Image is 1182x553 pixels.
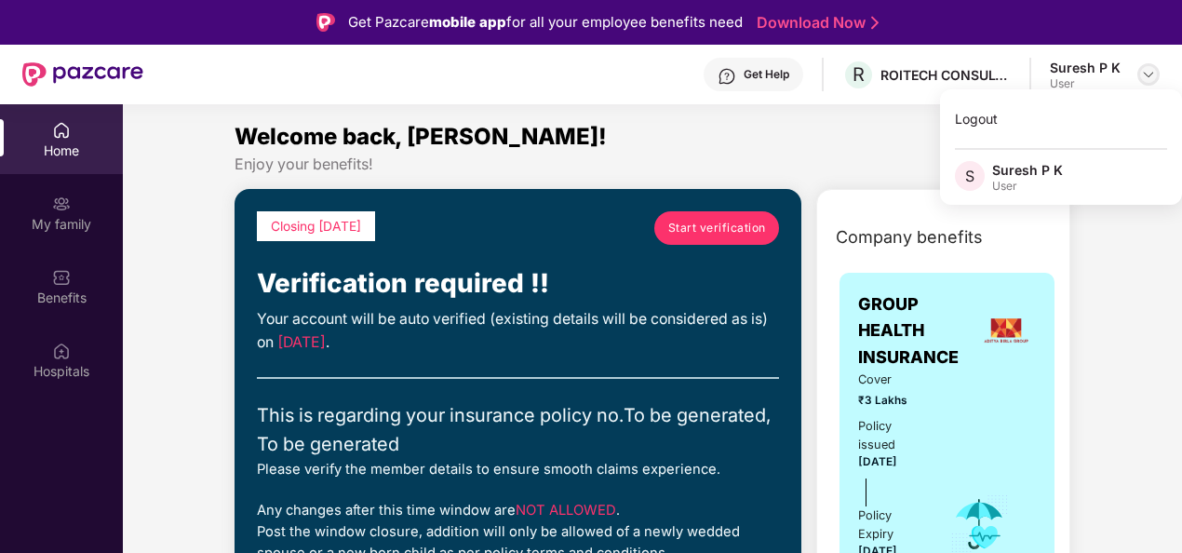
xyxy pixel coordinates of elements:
div: Policy Expiry [858,506,924,544]
span: Cover [858,371,924,389]
span: ₹3 Lakhs [858,392,924,410]
div: Enjoy your benefits! [235,155,1070,174]
div: Verification required !! [257,263,779,304]
img: Logo [316,13,335,32]
div: This is regarding your insurance policy no. To be generated, To be generated [257,401,779,459]
span: GROUP HEALTH INSURANCE [858,291,975,371]
span: NOT ALLOWED [516,502,616,519]
img: svg+xml;base64,PHN2ZyBpZD0iSG9tZSIgeG1sbnM9Imh0dHA6Ly93d3cudzMub3JnLzIwMDAvc3ZnIiB3aWR0aD0iMjAiIG... [52,121,71,140]
div: Suresh P K [992,161,1063,179]
div: Get Pazcare for all your employee benefits need [348,11,743,34]
span: Company benefits [836,224,983,250]
img: svg+xml;base64,PHN2ZyBpZD0iSG9zcGl0YWxzIiB4bWxucz0iaHR0cDovL3d3dy53My5vcmcvMjAwMC9zdmciIHdpZHRoPS... [52,342,71,360]
span: Welcome back, [PERSON_NAME]! [235,123,607,150]
img: New Pazcare Logo [22,62,143,87]
span: Closing [DATE] [271,219,361,234]
img: insurerLogo [981,305,1031,356]
div: Policy issued [858,417,924,454]
div: User [1050,76,1121,91]
a: Start verification [654,211,779,245]
img: svg+xml;base64,PHN2ZyB3aWR0aD0iMjAiIGhlaWdodD0iMjAiIHZpZXdCb3g9IjAgMCAyMCAyMCIgZmlsbD0ibm9uZSIgeG... [52,195,71,213]
span: S [965,165,974,187]
a: Download Now [757,13,873,33]
div: Logout [940,101,1182,137]
span: Start verification [668,219,766,236]
div: Get Help [744,67,789,82]
img: svg+xml;base64,PHN2ZyBpZD0iSGVscC0zMngzMiIgeG1sbnM9Imh0dHA6Ly93d3cudzMub3JnLzIwMDAvc3ZnIiB3aWR0aD... [718,67,736,86]
div: User [992,179,1063,194]
strong: mobile app [429,13,506,31]
img: Stroke [871,13,879,33]
div: Please verify the member details to ensure smooth claims experience. [257,459,779,480]
div: Suresh P K [1050,59,1121,76]
div: Your account will be auto verified (existing details will be considered as is) on . [257,308,779,355]
span: [DATE] [277,333,326,351]
span: R [853,63,865,86]
div: ROITECH CONSULTING PRIVATE LIMITED [880,66,1011,84]
img: svg+xml;base64,PHN2ZyBpZD0iQmVuZWZpdHMiIHhtbG5zPSJodHRwOi8vd3d3LnczLm9yZy8yMDAwL3N2ZyIgd2lkdGg9Ij... [52,268,71,287]
img: svg+xml;base64,PHN2ZyBpZD0iRHJvcGRvd24tMzJ4MzIiIHhtbG5zPSJodHRwOi8vd3d3LnczLm9yZy8yMDAwL3N2ZyIgd2... [1141,67,1156,82]
span: [DATE] [858,455,897,468]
